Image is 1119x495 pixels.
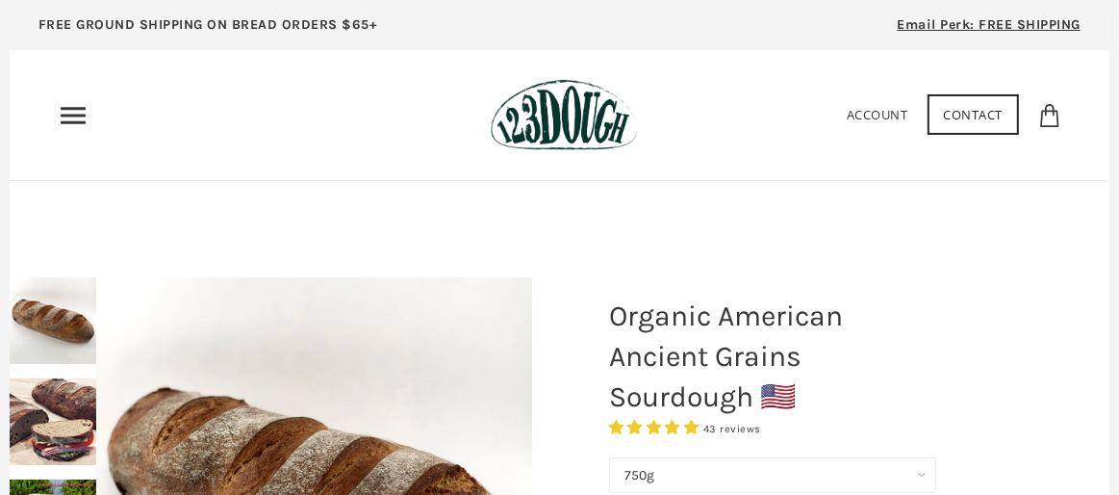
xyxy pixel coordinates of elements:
[10,10,407,50] a: FREE GROUND SHIPPING ON BREAD ORDERS $65+
[10,378,96,465] img: Organic American Ancient Grains Sourdough 🇺🇸
[703,423,761,435] span: 43 reviews
[898,16,1081,33] span: Email Perk: FREE SHIPPING
[595,286,951,427] h1: Organic American Ancient Grains Sourdough 🇺🇸
[58,100,89,131] nav: Primary
[928,94,1020,135] a: Contact
[10,277,96,364] img: Organic American Ancient Grains Sourdough 🇺🇸
[847,106,908,123] a: Account
[38,14,378,36] p: FREE GROUND SHIPPING ON BREAD ORDERS $65+
[609,419,703,436] span: 4.93 stars
[869,10,1110,50] a: Email Perk: FREE SHIPPING
[491,79,638,151] img: 123Dough Bakery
